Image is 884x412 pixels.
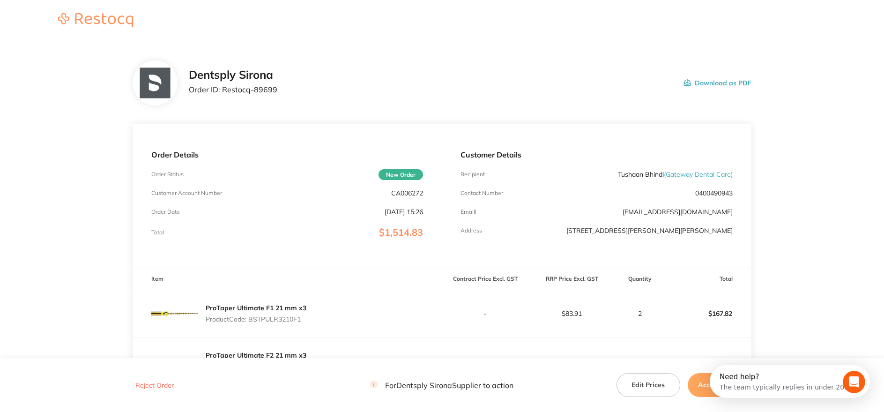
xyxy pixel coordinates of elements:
[623,208,733,216] a: [EMAIL_ADDRESS][DOMAIN_NAME]
[206,351,306,360] a: ProTaper Ultimate F2 21 mm x3
[442,268,528,290] th: Contract Price Excl. GST
[688,373,751,397] button: Accept Order
[385,208,423,216] p: [DATE] 15:26
[4,4,169,30] div: Open Intercom Messenger
[370,381,513,390] p: For Dentsply Sirona Supplier to action
[379,169,423,180] span: New Order
[665,268,751,290] th: Total
[615,268,665,290] th: Quantity
[683,68,751,97] button: Download as PDF
[664,170,733,179] span: ( Gateway Dental Care )
[151,171,184,178] p: Order Status
[461,150,732,159] p: Customer Details
[529,357,615,365] p: $83.91
[379,226,423,238] span: $1,514.83
[10,8,141,15] div: Need help?
[618,171,733,178] p: Tushaan Bhindi
[442,310,528,317] p: -
[49,13,142,29] a: Restocq logo
[133,268,442,290] th: Item
[665,302,751,325] p: $167.82
[206,315,306,323] p: Product Code: BSTPULR3210F1
[151,190,222,196] p: Customer Account Number
[461,171,485,178] p: Recipient
[151,229,164,236] p: Total
[151,209,180,215] p: Order Date
[461,209,476,215] p: Emaill
[461,190,503,196] p: Contact Number
[529,310,615,317] p: $83.91
[616,310,664,317] p: 2
[442,357,528,365] p: -
[151,290,198,337] img: cmtuMWdpaQ
[151,337,198,384] img: ZXpjc3FweA
[843,371,865,393] iframe: Intercom live chat
[140,68,170,98] img: NTllNzd2NQ
[49,13,142,27] img: Restocq logo
[617,373,680,397] button: Edit Prices
[528,268,615,290] th: RRP Price Excl. GST
[665,350,751,372] p: $83.91
[189,85,277,94] p: Order ID: Restocq- 89699
[151,150,423,159] p: Order Details
[461,227,482,234] p: Address
[710,365,870,398] iframe: Intercom live chat discovery launcher
[616,357,664,365] p: 1
[695,189,733,197] p: 0400490943
[206,304,306,312] a: ProTaper Ultimate F1 21 mm x3
[566,227,733,234] p: [STREET_ADDRESS][PERSON_NAME][PERSON_NAME]
[189,68,277,82] h2: Dentsply Sirona
[133,381,177,390] button: Reject Order
[391,189,423,197] p: CA006272
[10,15,141,25] div: The team typically replies in under 20m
